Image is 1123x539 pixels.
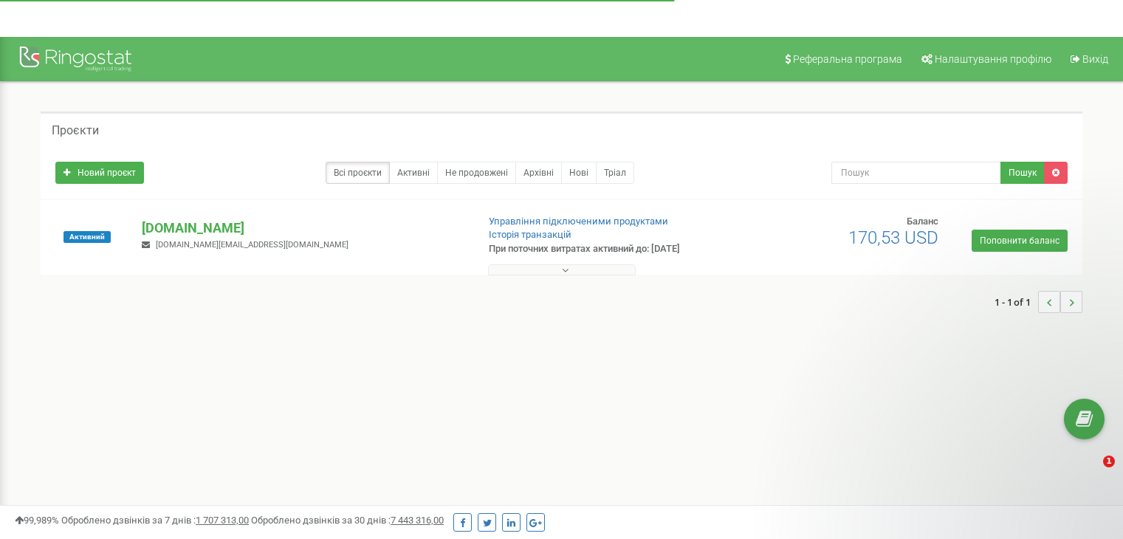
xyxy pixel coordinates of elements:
[596,162,634,184] a: Тріал
[515,162,562,184] a: Архівні
[561,162,597,184] a: Нові
[972,230,1068,252] a: Поповнити баланс
[995,291,1038,313] span: 1 - 1 of 1
[831,162,1001,184] input: Пошук
[912,37,1059,81] a: Налаштування профілю
[63,231,111,243] span: Активний
[326,162,390,184] a: Всі проєкти
[907,216,938,227] span: Баланс
[848,227,938,248] span: 170,53 USD
[156,240,348,250] span: [DOMAIN_NAME][EMAIL_ADDRESS][DOMAIN_NAME]
[389,162,438,184] a: Активні
[489,216,668,227] a: Управління підключеними продуктами
[61,515,249,526] span: Оброблено дзвінків за 7 днів :
[55,162,144,184] a: Новий проєкт
[489,242,725,256] p: При поточних витратах активний до: [DATE]
[142,219,464,238] p: [DOMAIN_NAME]
[196,515,249,526] u: 1 707 313,00
[995,276,1082,328] nav: ...
[391,515,444,526] u: 7 443 316,00
[437,162,516,184] a: Не продовжені
[1073,456,1108,491] iframe: Intercom live chat
[793,53,902,65] span: Реферальна програма
[489,229,571,240] a: Історія транзакцій
[1103,456,1115,467] span: 1
[52,124,99,137] h5: Проєкти
[935,53,1051,65] span: Налаштування профілю
[251,515,444,526] span: Оброблено дзвінків за 30 днів :
[1061,37,1116,81] a: Вихід
[1000,162,1045,184] button: Пошук
[775,37,910,81] a: Реферальна програма
[1082,53,1108,65] span: Вихід
[15,515,59,526] span: 99,989%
